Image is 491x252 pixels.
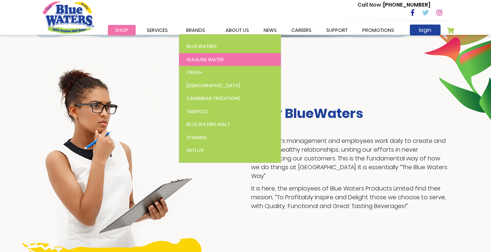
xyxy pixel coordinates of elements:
span: [DEMOGRAPHIC_DATA] [186,82,240,89]
h3: Why BlueWaters [251,105,449,121]
a: login [410,25,441,36]
a: store logo [43,1,94,33]
a: News [256,25,284,36]
span: WitLuv [186,147,204,154]
a: support [319,25,355,36]
span: Caribbean Traditions [186,95,241,102]
p: It is here, the employees of Blue Waters Products Limited find their mission, “To Profitably Insp... [251,184,449,211]
a: Promotions [355,25,401,36]
span: Shop [115,27,128,34]
span: Alkaline Water [186,56,224,63]
span: Services [147,27,168,34]
a: careers [284,25,319,36]
span: Call Now : [358,1,383,8]
a: about us [218,25,256,36]
p: [PHONE_NUMBER] [358,1,430,9]
span: Stamina [186,134,207,141]
p: Blue Waters management and employees work daily to create and maintain healthy relationships, uni... [251,137,449,181]
span: Blue Waters [186,43,217,50]
span: Brands [186,27,205,34]
span: Cran+ [186,69,203,76]
span: Blue Waters Malt [186,121,230,128]
span: Tampico [186,108,208,115]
